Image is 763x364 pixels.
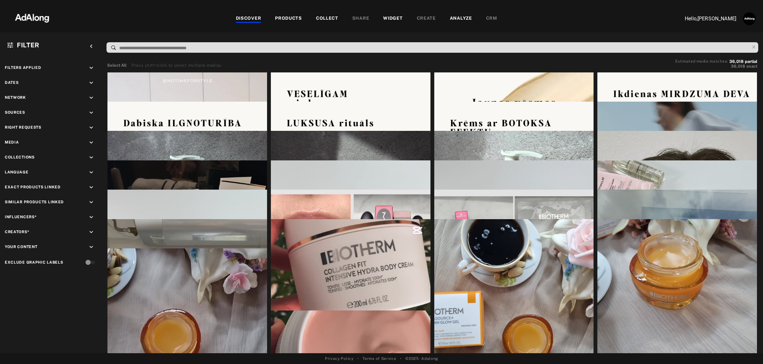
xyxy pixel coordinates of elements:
span: Right Requests [5,125,41,130]
span: Influencers* [5,215,37,219]
button: Select All [107,62,127,69]
i: keyboard_arrow_down [88,139,95,146]
p: Hello, [PERSON_NAME] [673,15,736,23]
span: Creators* [5,230,29,234]
a: Terms of Service [362,356,396,361]
span: © 2025 - Adalong [405,356,438,361]
button: Account settings [741,11,757,27]
i: keyboard_arrow_down [88,229,95,236]
span: Dates [5,80,19,85]
img: 63233d7d88ed69de3c212112c67096b6.png [4,8,60,27]
div: Exclude Graphic Labels [5,260,63,265]
div: CREATE [417,15,436,23]
div: SHARE [352,15,369,23]
div: COLLECT [316,15,338,23]
div: DISCOVER [236,15,261,23]
div: ANALYZE [450,15,472,23]
i: keyboard_arrow_down [88,244,95,251]
a: Privacy Policy [325,356,354,361]
div: CRM [486,15,497,23]
div: Press shift+click to select multiple medias [132,62,222,69]
i: keyboard_arrow_left [88,43,95,50]
i: keyboard_arrow_down [88,169,95,176]
span: Collections [5,155,35,159]
i: keyboard_arrow_down [88,199,95,206]
span: Filter [17,41,39,49]
span: Exact Products Linked [5,185,61,189]
i: keyboard_arrow_down [88,94,95,101]
i: keyboard_arrow_down [88,64,95,71]
span: Estimated media matches: [675,59,728,64]
i: keyboard_arrow_down [88,184,95,191]
i: keyboard_arrow_down [88,79,95,86]
div: WIDGET [383,15,402,23]
i: keyboard_arrow_down [88,214,95,221]
span: Media [5,140,19,145]
span: Filters applied [5,65,41,70]
span: • [400,356,402,361]
i: keyboard_arrow_down [88,124,95,131]
span: Network [5,95,26,100]
img: AATXAJzUJh5t706S9lc_3n6z7NVUglPkrjZIexBIJ3ug=s96-c [743,12,756,25]
i: keyboard_arrow_down [88,109,95,116]
button: 36,018exact [675,63,757,70]
span: • [357,356,359,361]
span: 36,018 [729,59,744,64]
i: keyboard_arrow_down [88,154,95,161]
span: Language [5,170,29,174]
span: Your Content [5,245,37,249]
div: PRODUCTS [275,15,302,23]
span: 36,018 [731,64,745,69]
span: Similar Products Linked [5,200,64,204]
span: Sources [5,110,25,115]
button: 36,018partial [729,60,757,63]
